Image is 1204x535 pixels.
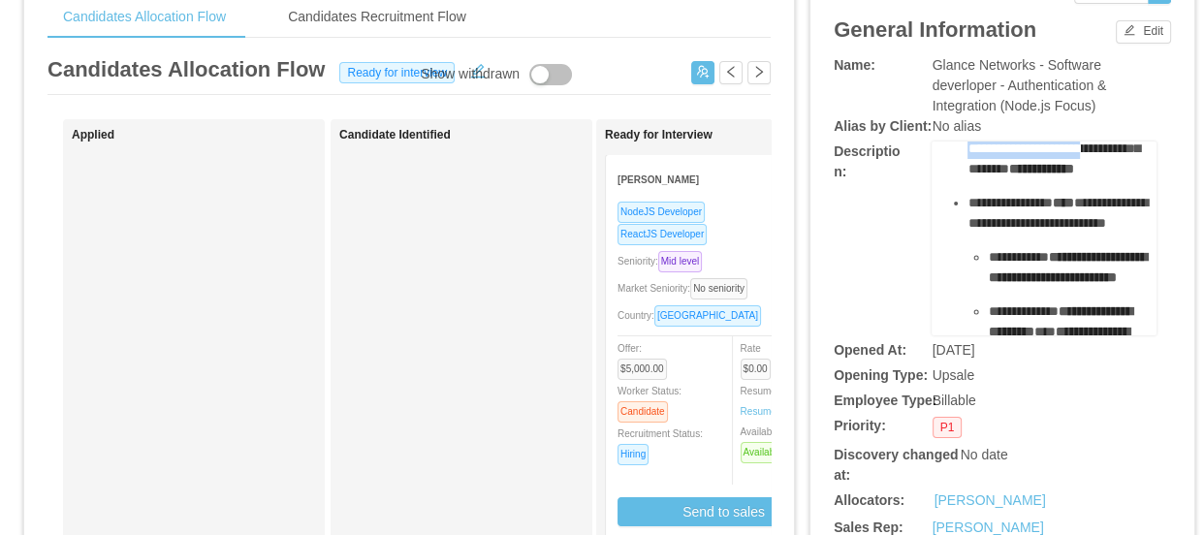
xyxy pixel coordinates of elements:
[741,442,785,463] span: Available
[741,404,782,419] a: Resume1
[834,143,900,179] b: Description:
[654,305,761,327] span: [GEOGRAPHIC_DATA]
[618,444,649,465] span: Hiring
[933,57,1107,113] span: Glance Networks - Software deverloper - Authentication & Integration (Node.js Focus)
[933,367,975,383] span: Upsale
[741,343,778,374] span: Rate
[834,393,936,408] b: Employee Type:
[834,342,906,358] b: Opened At:
[658,251,702,272] span: Mid level
[339,62,455,83] span: Ready for interview
[1116,20,1171,44] button: icon: editEdit
[933,417,963,438] span: P1
[933,118,982,134] span: No alias
[933,393,976,408] span: Billable
[932,142,1156,335] div: rdw-wrapper
[741,386,809,417] span: Resume Status:
[935,490,1046,511] a: [PERSON_NAME]
[618,283,755,294] span: Market Seniority:
[618,359,667,380] span: $5,000.00
[834,418,886,433] b: Priority:
[618,386,681,417] span: Worker Status:
[421,64,520,85] div: Show withdrawn
[747,61,771,84] button: icon: right
[48,53,325,85] article: Candidates Allocation Flow
[462,59,493,79] button: icon: edit
[618,343,675,374] span: Offer:
[618,174,699,185] strong: [PERSON_NAME]
[618,497,830,526] button: Send to sales
[933,342,975,358] span: [DATE]
[691,61,714,84] button: icon: usergroup-add
[741,426,793,457] span: Availability:
[834,519,903,535] b: Sales Rep:
[834,367,928,383] b: Opening Type:
[834,447,958,483] b: Discovery changed at:
[618,428,703,459] span: Recruitment Status:
[834,57,875,73] b: Name:
[690,278,747,299] span: No seniority
[741,359,771,380] span: $0.00
[605,128,876,142] h1: Ready for Interview
[618,256,710,267] span: Seniority:
[618,310,769,321] span: Country:
[72,128,343,142] h1: Applied
[834,118,932,134] b: Alias by Client:
[618,224,707,245] span: ReactJS Developer
[834,14,1036,46] article: General Information
[933,519,1044,535] a: [PERSON_NAME]
[339,128,611,142] h1: Candidate Identified
[834,492,904,508] b: Allocators:
[618,401,668,423] span: Candidate
[618,202,705,223] span: NodeJS Developer
[960,447,1007,462] span: No date
[719,61,743,84] button: icon: left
